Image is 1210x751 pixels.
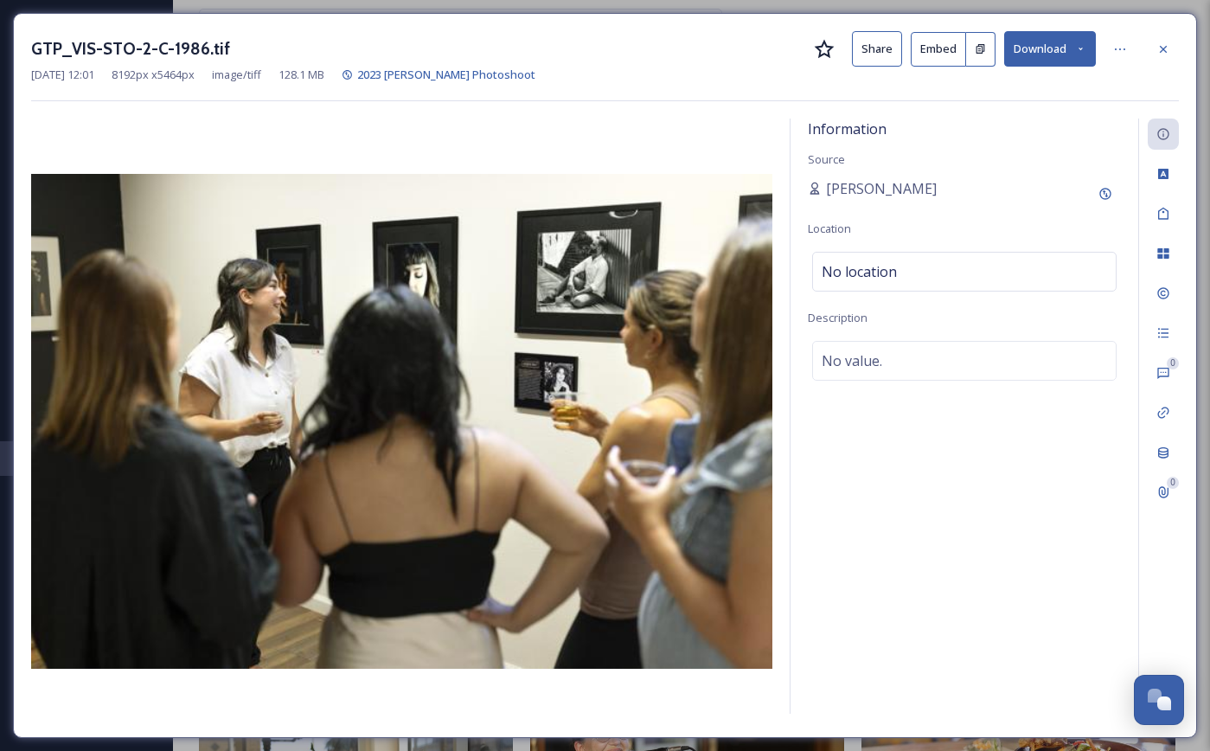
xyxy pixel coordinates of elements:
img: GTP_VIS-STO-2-C-1986.tif [31,174,772,669]
span: image/tiff [212,67,261,83]
h3: GTP_VIS-STO-2-C-1986.tif [31,36,230,61]
span: Information [808,119,887,138]
button: Download [1004,31,1096,67]
span: [PERSON_NAME] [826,178,937,199]
span: [DATE] 12:01 [31,67,94,83]
span: No location [822,261,897,282]
button: Embed [911,32,966,67]
button: Open Chat [1134,675,1184,725]
span: 128.1 MB [278,67,324,83]
span: Description [808,310,867,325]
span: No value. [822,350,882,371]
button: Share [852,31,902,67]
span: 2023 [PERSON_NAME] Photoshoot [357,67,535,82]
div: 0 [1167,357,1179,369]
span: 8192 px x 5464 px [112,67,195,83]
span: Location [808,221,851,236]
div: 0 [1167,477,1179,489]
span: Source [808,151,845,167]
